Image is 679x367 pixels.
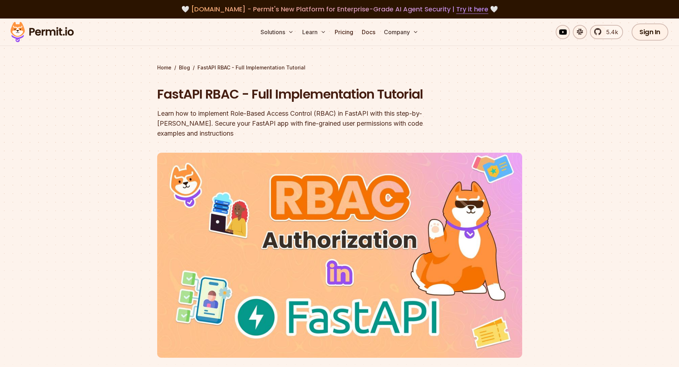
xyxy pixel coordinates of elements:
button: Company [381,25,421,39]
button: Solutions [258,25,297,39]
span: [DOMAIN_NAME] - Permit's New Platform for Enterprise-Grade AI Agent Security | [191,5,488,14]
img: FastAPI RBAC - Full Implementation Tutorial [157,153,522,358]
a: Sign In [632,23,668,41]
div: Learn how to implement Role-Based Access Control (RBAC) in FastAPI with this step-by-[PERSON_NAME... [157,109,431,138]
button: Learn [299,25,329,39]
img: Permit logo [7,20,77,44]
div: / / [157,64,522,71]
a: Try it here [456,5,488,14]
div: 🤍 🤍 [17,4,662,14]
a: Blog [179,64,190,71]
a: Docs [359,25,378,39]
span: 5.4k [602,28,618,36]
a: 5.4k [590,25,623,39]
h1: FastAPI RBAC - Full Implementation Tutorial [157,85,431,103]
a: Pricing [332,25,356,39]
a: Home [157,64,171,71]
